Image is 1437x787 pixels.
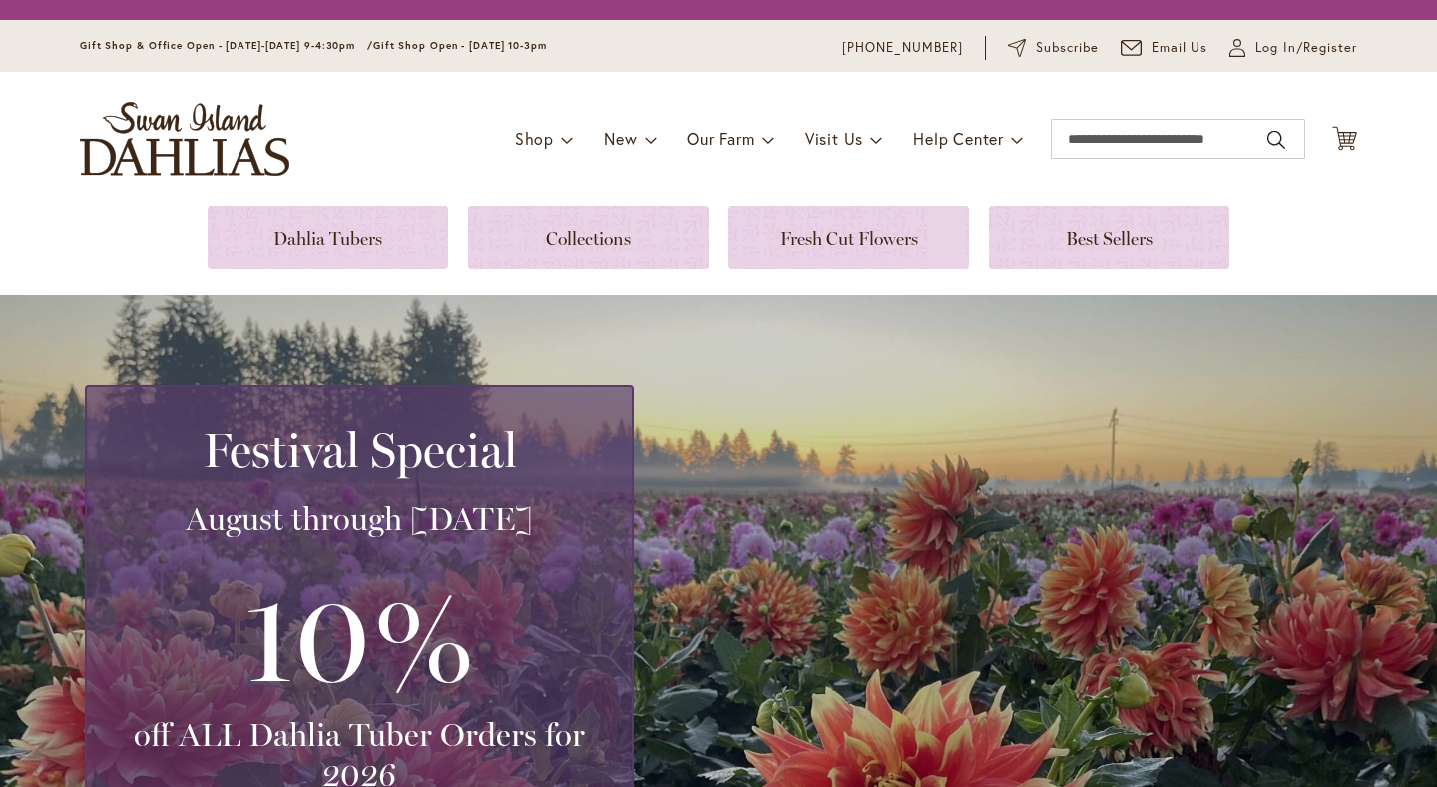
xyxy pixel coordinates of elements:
h3: 10% [111,559,608,715]
span: Gift Shop & Office Open - [DATE]-[DATE] 9-4:30pm / [80,39,373,52]
h2: Festival Special [111,422,608,478]
span: Our Farm [687,128,754,149]
span: Subscribe [1036,38,1099,58]
button: Search [1267,124,1285,156]
a: [PHONE_NUMBER] [842,38,963,58]
span: New [604,128,637,149]
a: Subscribe [1008,38,1099,58]
span: Visit Us [805,128,863,149]
span: Gift Shop Open - [DATE] 10-3pm [373,39,547,52]
a: store logo [80,102,289,176]
span: Email Us [1152,38,1208,58]
span: Log In/Register [1255,38,1357,58]
h3: August through [DATE] [111,499,608,539]
span: Help Center [913,128,1004,149]
span: Shop [515,128,554,149]
a: Log In/Register [1229,38,1357,58]
a: Email Us [1121,38,1208,58]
